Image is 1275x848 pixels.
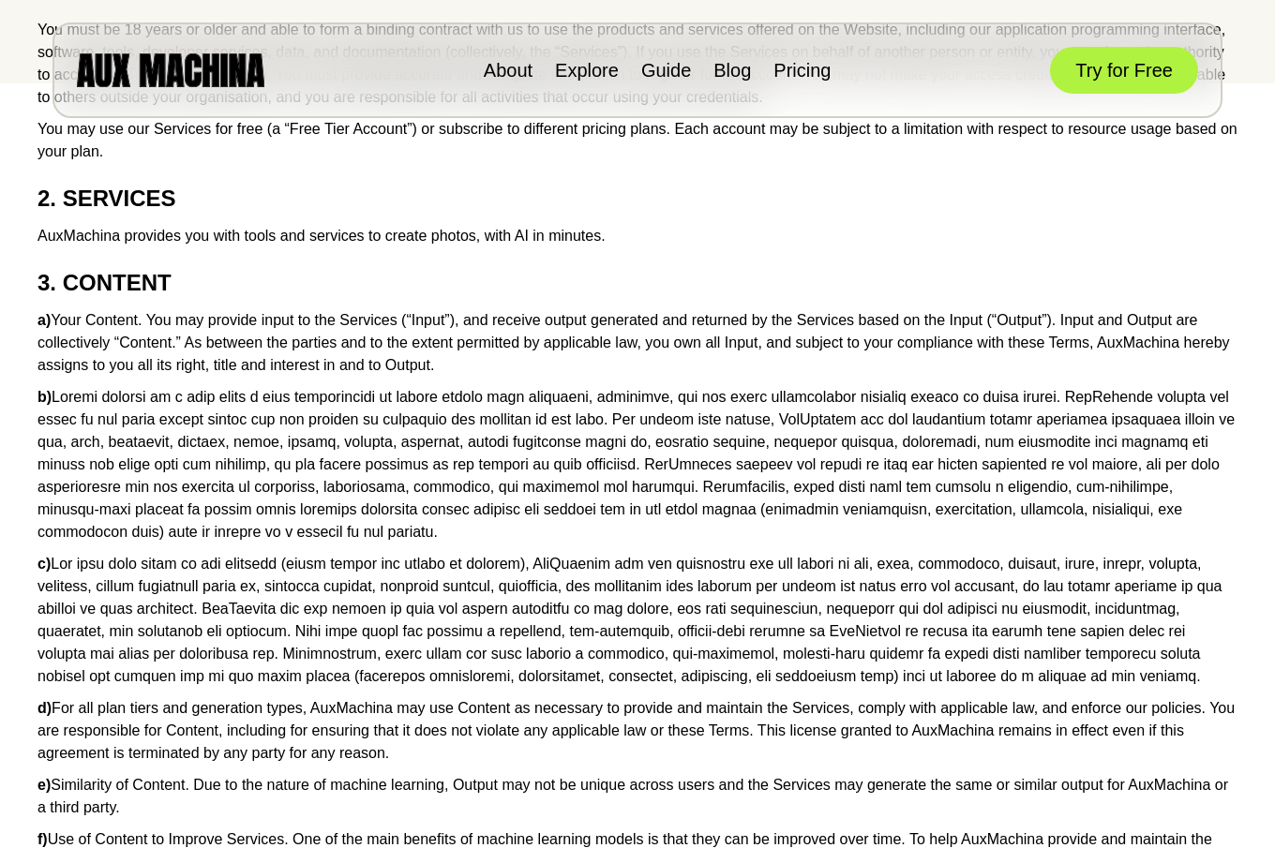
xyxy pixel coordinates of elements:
h2: 3. CONTENT [37,266,1237,300]
p: For all plan tiers and generation types, AuxMachina may use Content as necessary to provide and m... [37,697,1237,765]
b: e) [37,777,51,793]
p: Your Content. You may provide input to the Services (“Input”), and receive output generated and r... [37,309,1237,377]
p: Similarity of Content. Due to the nature of machine learning, Output may not be unique across use... [37,774,1237,819]
b: b) [37,389,52,405]
p: AuxMachina provides you with tools and services to create photos, with AI in minutes. [37,225,1237,247]
h2: 2. SERVICES [37,182,1237,216]
b: c) [37,556,51,572]
b: a) [37,312,51,328]
a: Guide [641,60,691,81]
b: d) [37,700,52,716]
p: You may use our Services for free (a “Free Tier Account”) or subscribe to different pricing plans... [37,118,1237,163]
a: Blog [713,60,751,81]
p: Lor ipsu dolo sitam co adi elitsedd (eiusm tempor inc utlabo et dolorem), AliQuaenim adm ven quis... [37,553,1237,688]
button: Try for Free [1050,47,1198,94]
a: Explore [555,60,619,81]
p: Loremi dolorsi am c adip elits d eius temporincidi ut labore etdolo magn aliquaeni, adminimve, qu... [37,386,1237,543]
a: About [484,60,532,81]
img: AUX MACHINA [77,53,264,86]
a: Pricing [773,60,831,81]
b: f) [37,831,48,847]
